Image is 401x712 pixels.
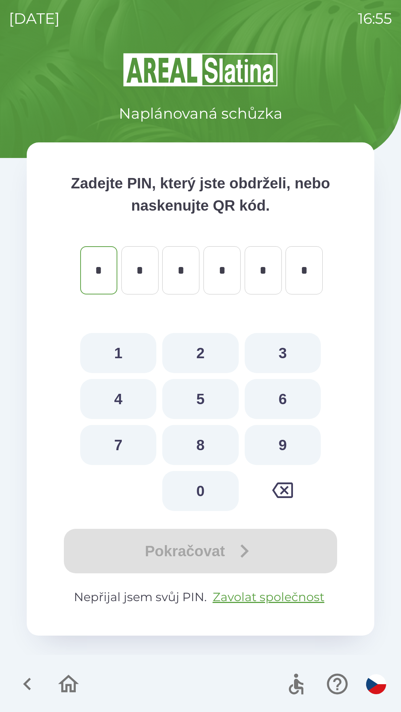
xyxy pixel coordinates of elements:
[245,379,321,419] button: 6
[56,588,345,606] p: Nepřijal jsem svůj PIN.
[162,333,238,373] button: 2
[366,674,386,694] img: cs flag
[27,52,374,88] img: Logo
[80,333,156,373] button: 1
[56,172,345,217] p: Zadejte PIN, který jste obdrželi, nebo naskenujte QR kód.
[162,425,238,465] button: 8
[162,379,238,419] button: 5
[245,333,321,373] button: 3
[210,588,327,606] button: Zavolat společnost
[9,7,60,30] p: [DATE]
[80,379,156,419] button: 4
[245,425,321,465] button: 9
[119,102,283,125] p: Naplánovaná schůzka
[162,471,238,511] button: 0
[358,7,392,30] p: 16:55
[80,425,156,465] button: 7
